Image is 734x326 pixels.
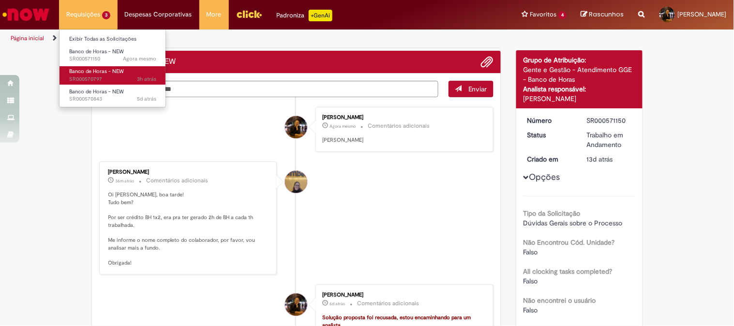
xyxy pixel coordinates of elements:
div: Padroniza [277,10,332,21]
p: [PERSON_NAME] [322,136,483,144]
div: SR000571150 [587,116,632,125]
div: 16/09/2025 23:21:46 [587,154,632,164]
div: Grupo de Atribuição: [524,55,635,65]
span: Falso [524,306,538,314]
span: Banco de Horas - NEW [69,68,124,75]
time: 16/09/2025 23:21:46 [587,155,613,163]
p: +GenAi [309,10,332,21]
span: 3h atrás [137,75,156,83]
span: 13d atrás [587,155,613,163]
small: Comentários adicionais [368,122,430,130]
dt: Criado em [520,154,580,164]
span: SR000570797 [69,75,156,83]
time: 23/09/2025 20:01:21 [330,301,345,307]
button: Adicionar anexos [481,56,494,68]
span: SR000570843 [69,95,156,103]
button: Enviar [449,81,494,97]
div: [PERSON_NAME] [322,115,483,120]
a: Página inicial [11,34,44,42]
small: Comentários adicionais [357,299,419,308]
span: 4 [558,11,567,19]
textarea: Digite sua mensagem aqui... [99,81,439,97]
dt: Número [520,116,580,125]
b: Não Encontrou Cód. Unidade? [524,238,615,247]
div: [PERSON_NAME] [524,94,635,104]
time: 25/09/2025 14:06:00 [137,95,156,103]
img: ServiceNow [1,5,51,24]
span: Despesas Corporativas [125,10,192,19]
ul: Requisições [59,29,166,107]
span: 5d atrás [137,95,156,103]
span: Rascunhos [589,10,624,19]
span: [PERSON_NAME] [678,10,727,18]
b: Tipo da Solicitação [524,209,581,218]
p: Oi [PERSON_NAME], boa tarde! Tudo bem? Por ser crédito BH 1x2, era pra ter gerado 2h de BH a cada... [108,191,270,267]
div: Bianca Pereira Dias [285,116,307,138]
b: All clocking tasks completed? [524,267,613,276]
div: Trabalho em Andamento [587,130,632,149]
ul: Trilhas de página [7,30,482,47]
div: Gente e Gestão - Atendimento GGE - Banco de Horas [524,65,635,84]
span: Falso [524,248,538,256]
time: 29/09/2025 13:55:04 [116,178,135,184]
div: Analista responsável: [524,84,635,94]
span: Banco de Horas - NEW [69,88,124,95]
img: click_logo_yellow_360x200.png [236,7,262,21]
span: 3 [102,11,110,19]
div: Bianca Pereira Dias [285,294,307,316]
time: 29/09/2025 14:30:52 [123,55,156,62]
span: Agora mesmo [330,123,356,129]
div: [PERSON_NAME] [108,169,270,175]
span: Agora mesmo [123,55,156,62]
span: Favoritos [530,10,556,19]
span: Banco de Horas - NEW [69,48,124,55]
span: 6d atrás [330,301,345,307]
time: 29/09/2025 11:51:05 [137,75,156,83]
div: Amanda De Campos Gomes Do Nascimento [285,171,307,193]
span: More [207,10,222,19]
span: Enviar [468,85,487,93]
span: 36m atrás [116,178,135,184]
span: Falso [524,277,538,285]
small: Comentários adicionais [147,177,209,185]
dt: Status [520,130,580,140]
span: SR000571150 [69,55,156,63]
div: [PERSON_NAME] [322,292,483,298]
span: Dúvidas Gerais sobre o Processo [524,219,623,227]
span: Requisições [66,10,100,19]
a: Aberto SR000571150 : Banco de Horas - NEW [60,46,166,64]
time: 29/09/2025 14:30:51 [330,123,356,129]
a: Aberto SR000570797 : Banco de Horas - NEW [60,66,166,84]
b: Não encontrei o usuário [524,296,596,305]
a: Exibir Todas as Solicitações [60,34,166,44]
a: Aberto SR000570843 : Banco de Horas - NEW [60,87,166,104]
a: Rascunhos [581,10,624,19]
